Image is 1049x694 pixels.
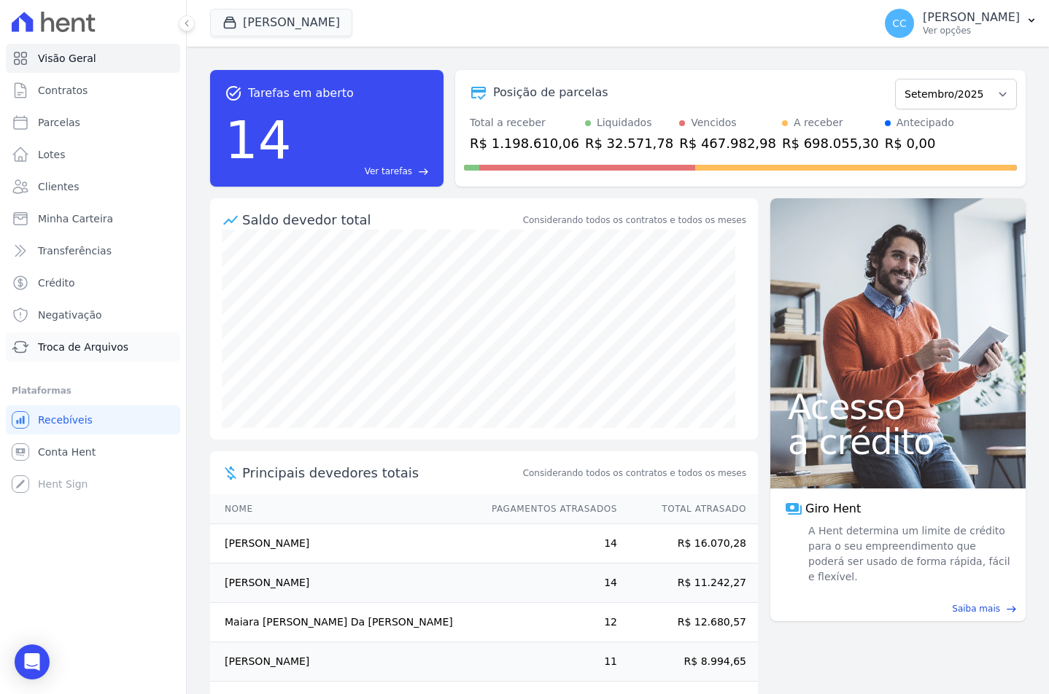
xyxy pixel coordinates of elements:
td: [PERSON_NAME] [210,524,478,564]
a: Transferências [6,236,180,265]
th: Total Atrasado [618,494,758,524]
a: Saiba mais east [779,602,1017,615]
div: 14 [225,102,292,178]
td: 12 [478,603,618,642]
td: [PERSON_NAME] [210,564,478,603]
th: Nome [210,494,478,524]
span: task_alt [225,85,242,102]
span: Visão Geral [38,51,96,66]
a: Parcelas [6,108,180,137]
span: east [1006,604,1017,615]
span: Giro Hent [805,500,861,518]
button: CC [PERSON_NAME] Ver opções [873,3,1049,44]
div: Total a receber [470,115,579,130]
span: Saiba mais [952,602,1000,615]
span: Principais devedores totais [242,463,520,483]
div: R$ 467.982,98 [679,133,776,153]
div: Vencidos [691,115,736,130]
span: Clientes [38,179,79,194]
span: Lotes [38,147,66,162]
a: Ver tarefas east [298,165,429,178]
a: Recebíveis [6,405,180,434]
span: a crédito [788,424,1008,459]
div: Plataformas [12,382,174,399]
p: Ver opções [923,25,1020,36]
span: Tarefas em aberto [248,85,354,102]
span: Conta Hent [38,445,96,459]
td: 14 [478,564,618,603]
span: Contratos [38,83,88,98]
a: Crédito [6,268,180,297]
div: Posição de parcelas [493,84,608,101]
span: Parcelas [38,115,80,130]
span: CC [892,18,907,28]
a: Troca de Arquivos [6,332,180,362]
a: Negativação [6,300,180,330]
div: Liquidados [597,115,652,130]
td: 11 [478,642,618,682]
td: R$ 16.070,28 [618,524,758,564]
span: Troca de Arquivos [38,340,128,354]
div: R$ 32.571,78 [585,133,673,153]
span: Transferências [38,243,112,258]
td: Maiara [PERSON_NAME] Da [PERSON_NAME] [210,603,478,642]
div: Open Intercom Messenger [15,644,50,679]
td: R$ 8.994,65 [618,642,758,682]
a: Visão Geral [6,44,180,73]
span: Considerando todos os contratos e todos os meses [523,467,746,480]
a: Clientes [6,172,180,201]
p: [PERSON_NAME] [923,10,1020,25]
span: east [418,166,429,177]
a: Contratos [6,76,180,105]
div: R$ 0,00 [885,133,954,153]
span: Ver tarefas [365,165,412,178]
td: 14 [478,524,618,564]
div: R$ 1.198.610,06 [470,133,579,153]
div: R$ 698.055,30 [782,133,879,153]
a: Lotes [6,140,180,169]
div: Saldo devedor total [242,210,520,230]
span: Minha Carteira [38,211,113,226]
button: [PERSON_NAME] [210,9,352,36]
td: [PERSON_NAME] [210,642,478,682]
div: Considerando todos os contratos e todos os meses [523,214,746,227]
td: R$ 12.680,57 [618,603,758,642]
span: A Hent determina um limite de crédito para o seu empreendimento que poderá ser usado de forma ráp... [805,523,1011,585]
span: Crédito [38,276,75,290]
div: A receber [794,115,843,130]
td: R$ 11.242,27 [618,564,758,603]
div: Antecipado [897,115,954,130]
a: Conta Hent [6,437,180,467]
span: Negativação [38,308,102,322]
th: Pagamentos Atrasados [478,494,618,524]
a: Minha Carteira [6,204,180,233]
span: Acesso [788,389,1008,424]
span: Recebíveis [38,413,93,427]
